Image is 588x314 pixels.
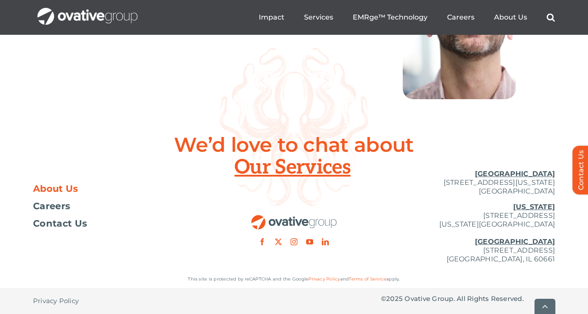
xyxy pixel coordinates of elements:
[259,13,284,22] a: Impact
[37,7,137,15] a: OG_Full_horizontal_WHT
[447,13,474,22] a: Careers
[33,297,79,305] span: Privacy Policy
[33,202,207,210] a: Careers
[259,3,555,31] nav: Menu
[33,288,79,314] a: Privacy Policy
[33,288,207,314] nav: Footer - Privacy Policy
[275,238,282,245] a: twitter
[381,294,555,303] p: © Ovative Group. All Rights Reserved.
[33,184,207,228] nav: Footer Menu
[33,202,70,210] span: Careers
[475,237,555,246] u: [GEOGRAPHIC_DATA]
[291,238,297,245] a: instagram
[349,276,386,282] a: Terms of Service
[234,157,354,178] span: Our Services
[386,294,403,303] span: 2025
[322,238,329,245] a: linkedin
[475,170,555,178] u: [GEOGRAPHIC_DATA]
[33,184,207,193] a: About Us
[33,184,78,193] span: About Us
[308,276,340,282] a: Privacy Policy
[381,170,555,196] p: [STREET_ADDRESS][US_STATE] [GEOGRAPHIC_DATA]
[33,219,87,228] span: Contact Us
[259,238,266,245] a: facebook
[33,219,207,228] a: Contact Us
[251,214,337,222] a: OG_Full_horizontal_RGB
[304,13,333,22] a: Services
[494,13,527,22] a: About Us
[381,203,555,264] p: [STREET_ADDRESS] [US_STATE][GEOGRAPHIC_DATA] [STREET_ADDRESS] [GEOGRAPHIC_DATA], IL 60661
[547,13,555,22] a: Search
[33,275,555,284] p: This site is protected by reCAPTCHA and the Google and apply.
[306,238,313,245] a: youtube
[513,203,555,211] u: [US_STATE]
[353,13,428,22] a: EMRge™ Technology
